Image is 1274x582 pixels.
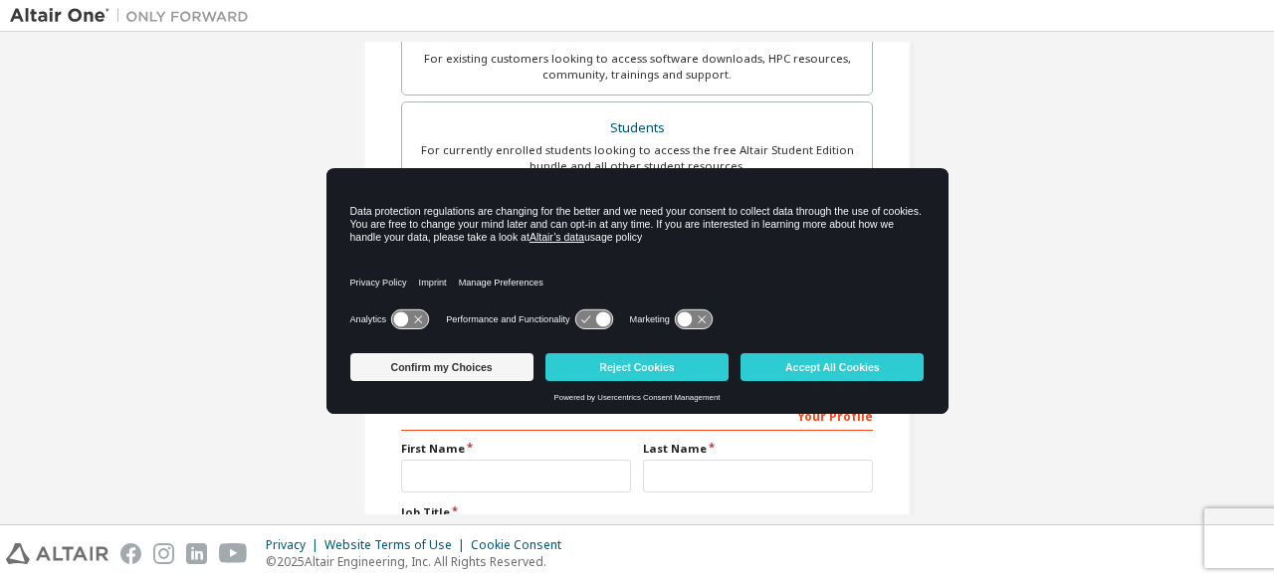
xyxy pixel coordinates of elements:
label: First Name [401,441,631,457]
img: linkedin.svg [186,543,207,564]
img: Altair One [10,6,259,26]
label: Last Name [643,441,873,457]
div: Your Profile [401,399,873,431]
div: Students [414,114,860,142]
img: youtube.svg [219,543,248,564]
div: Privacy [266,537,324,553]
img: altair_logo.svg [6,543,108,564]
img: facebook.svg [120,543,141,564]
img: instagram.svg [153,543,174,564]
div: Website Terms of Use [324,537,471,553]
div: For existing customers looking to access software downloads, HPC resources, community, trainings ... [414,51,860,83]
label: Job Title [401,504,873,520]
p: © 2025 Altair Engineering, Inc. All Rights Reserved. [266,553,573,570]
div: For currently enrolled students looking to access the free Altair Student Edition bundle and all ... [414,142,860,174]
div: Cookie Consent [471,537,573,553]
